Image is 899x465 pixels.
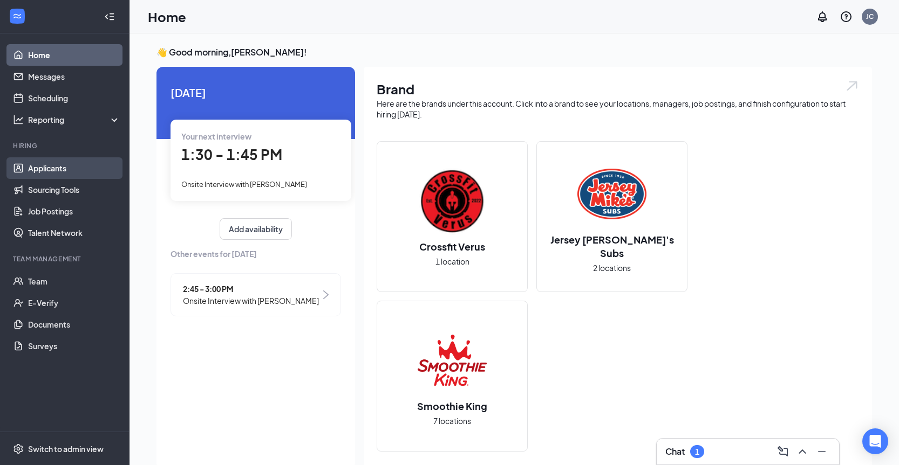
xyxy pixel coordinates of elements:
img: Smoothie King [418,326,487,395]
div: JC [866,12,874,21]
span: 7 locations [433,415,471,427]
svg: Collapse [104,11,115,22]
a: Messages [28,66,120,87]
span: 1:30 - 1:45 PM [181,145,282,163]
h2: Smoothie King [406,399,498,413]
svg: WorkstreamLogo [12,11,23,22]
a: Team [28,270,120,292]
div: Hiring [13,141,118,150]
span: [DATE] [171,84,341,101]
h3: Chat [665,446,685,457]
svg: Notifications [816,10,829,23]
div: Switch to admin view [28,443,104,454]
svg: Minimize [815,445,828,458]
a: Documents [28,314,120,335]
svg: Analysis [13,114,24,125]
h2: Crossfit Verus [408,240,496,253]
img: open.6027fd2a22e1237b5b06.svg [845,80,859,92]
svg: ComposeMessage [777,445,789,458]
a: Sourcing Tools [28,179,120,200]
span: 2 locations [593,262,631,274]
a: Surveys [28,335,120,357]
span: Onsite Interview with [PERSON_NAME] [181,180,307,189]
span: Other events for [DATE] [171,248,341,260]
span: Your next interview [181,131,251,141]
button: Add availability [220,218,292,240]
h1: Brand [377,80,859,98]
div: 1 [695,447,699,456]
h3: 👋 Good morning, [PERSON_NAME] ! [156,46,872,58]
a: Job Postings [28,200,120,222]
span: Onsite Interview with [PERSON_NAME] [183,295,319,307]
button: ChevronUp [794,443,811,460]
div: Reporting [28,114,121,125]
svg: QuestionInfo [840,10,853,23]
svg: Settings [13,443,24,454]
a: E-Verify [28,292,120,314]
a: Scheduling [28,87,120,109]
div: Here are the brands under this account. Click into a brand to see your locations, managers, job p... [377,98,859,120]
button: Minimize [813,443,830,460]
div: Team Management [13,254,118,263]
a: Applicants [28,157,120,179]
h2: Jersey [PERSON_NAME]'s Subs [537,233,687,260]
a: Talent Network [28,222,120,244]
span: 2:45 - 3:00 PM [183,283,319,295]
img: Jersey Mike's Subs [577,159,646,228]
svg: ChevronUp [796,445,809,458]
span: 1 location [435,255,469,267]
h1: Home [148,8,186,26]
div: Open Intercom Messenger [862,428,888,454]
img: Crossfit Verus [418,166,487,235]
a: Home [28,44,120,66]
button: ComposeMessage [774,443,792,460]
